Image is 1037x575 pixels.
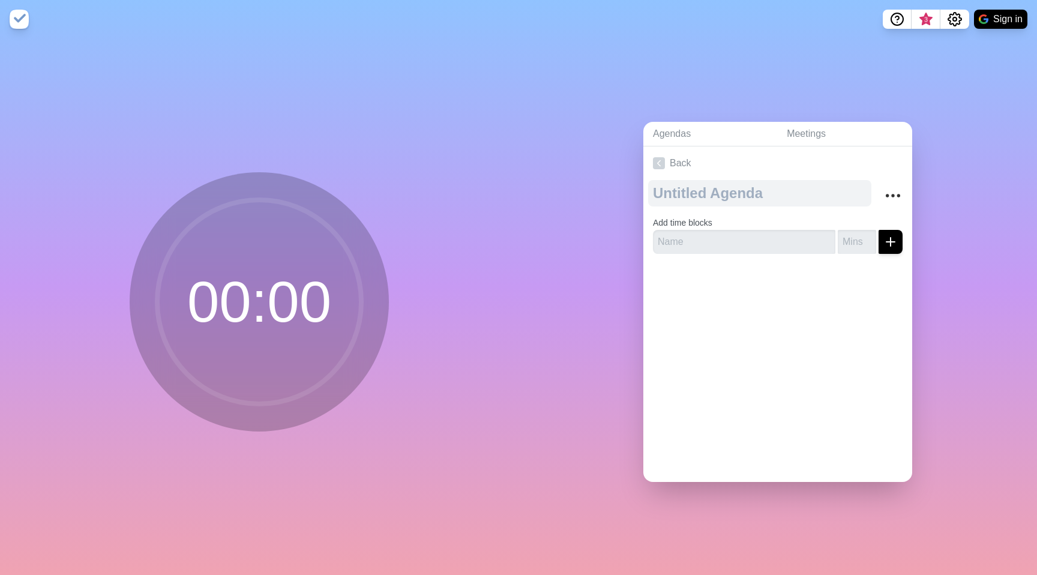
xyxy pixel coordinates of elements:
[10,10,29,29] img: timeblocks logo
[643,146,912,180] a: Back
[921,15,931,25] span: 3
[974,10,1027,29] button: Sign in
[881,184,905,208] button: More
[940,10,969,29] button: Settings
[653,230,835,254] input: Name
[838,230,876,254] input: Mins
[777,122,912,146] a: Meetings
[912,10,940,29] button: What’s new
[643,122,777,146] a: Agendas
[653,218,712,227] label: Add time blocks
[979,14,988,24] img: google logo
[883,10,912,29] button: Help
